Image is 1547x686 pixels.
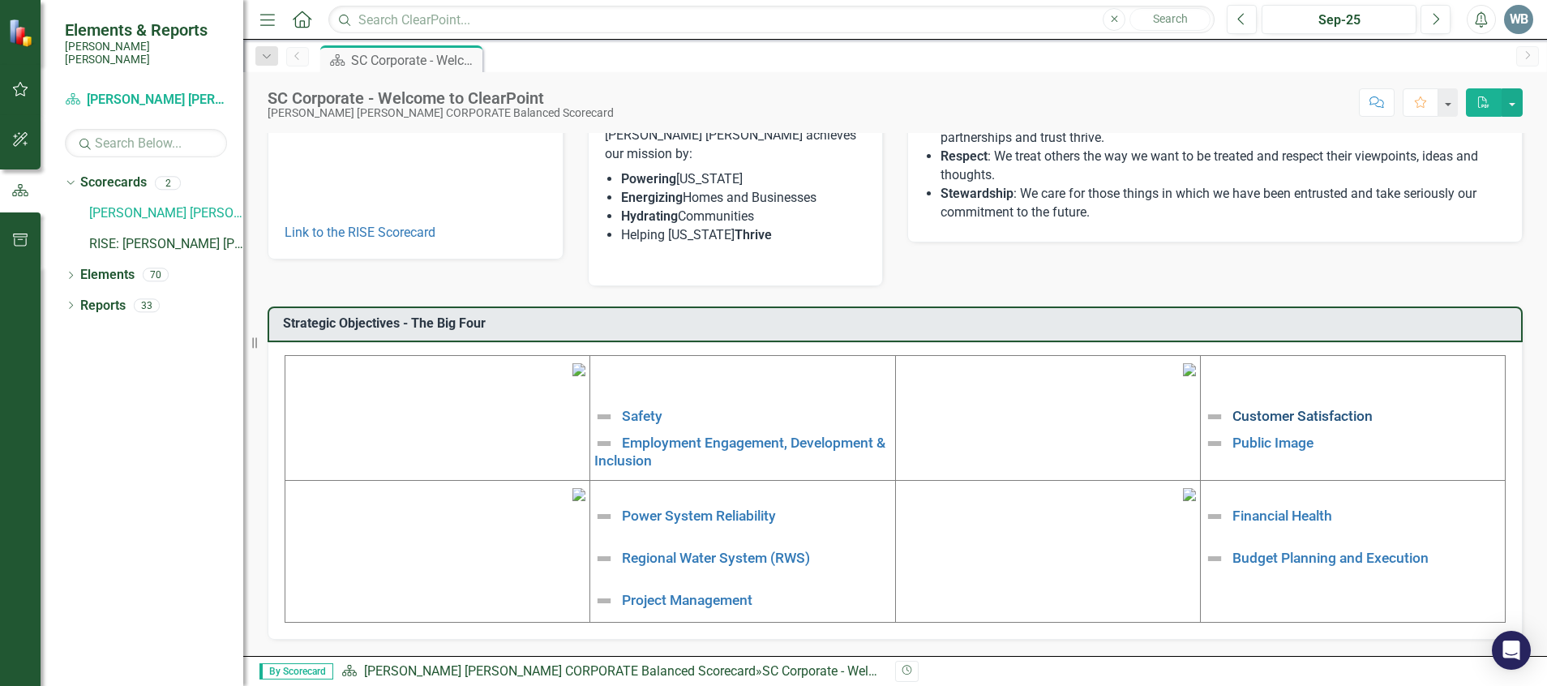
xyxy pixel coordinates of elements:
a: [PERSON_NAME] [PERSON_NAME] CORPORATE Balanced Scorecard [65,91,227,109]
a: Public Image [1232,434,1313,450]
a: Reports [80,297,126,315]
small: [PERSON_NAME] [PERSON_NAME] [65,40,227,66]
a: Elements [80,266,135,285]
li: : We care for those things in which we have been entrusted and take seriously our commitment to t... [941,185,1506,222]
div: 33 [134,298,160,312]
a: Customer Satisfaction [1232,408,1373,424]
input: Search ClearPoint... [328,6,1215,34]
div: SC Corporate - Welcome to ClearPoint [762,663,977,679]
img: mceclip1%20v4.png [572,363,585,376]
a: Employment Engagement, Development & Inclusion [594,434,885,468]
a: Scorecards [80,174,147,192]
a: [PERSON_NAME] [PERSON_NAME] CORPORATE Balanced Scorecard [89,204,243,223]
a: Regional Water System (RWS) [622,550,810,566]
img: Not Defined [1205,407,1224,427]
span: Search [1153,12,1188,25]
h3: Strategic Objectives - The Big Four [283,316,1513,331]
a: Financial Health [1232,508,1332,524]
button: Sep-25 [1262,5,1416,34]
div: Sep-25 [1267,11,1411,30]
img: Not Defined [594,407,614,427]
span: By Scorecard [259,663,333,680]
div: » [341,662,883,681]
li: [US_STATE] [621,170,867,189]
strong: Respect [941,148,988,164]
strong: Thrive [735,227,772,242]
p: [PERSON_NAME] [PERSON_NAME] achieves our mission by: [605,123,867,167]
a: Safety [622,408,662,424]
div: SC Corporate - Welcome to ClearPoint [268,89,614,107]
img: Not Defined [1205,507,1224,526]
a: Budget Planning and Execution [1232,550,1429,566]
img: ClearPoint Strategy [8,19,36,47]
strong: Energizing [621,190,683,205]
span: Elements & Reports [65,20,227,40]
div: 2 [155,176,181,190]
li: : We treat others the way we want to be treated and respect their viewpoints, ideas and thoughts. [941,148,1506,185]
img: mceclip2%20v3.png [1183,363,1196,376]
a: [PERSON_NAME] [PERSON_NAME] CORPORATE Balanced Scorecard [364,663,756,679]
a: RISE: [PERSON_NAME] [PERSON_NAME] Recognizing Innovation, Safety and Excellence [89,235,243,254]
img: mceclip3%20v3.png [572,488,585,501]
div: Open Intercom Messenger [1492,631,1531,670]
div: [PERSON_NAME] [PERSON_NAME] CORPORATE Balanced Scorecard [268,107,614,119]
a: Project Management [622,592,752,608]
img: Not Defined [1205,434,1224,453]
strong: Powering [621,171,676,187]
img: Not Defined [594,507,614,526]
input: Search Below... [65,129,227,157]
div: 70 [143,268,169,282]
li: Homes and Businesses [621,189,867,208]
li: Communities [621,208,867,226]
a: Power System Reliability [622,508,776,524]
img: Not Defined [594,549,614,568]
strong: Stewardship [941,186,1013,201]
button: WB [1504,5,1533,34]
img: Not Defined [594,434,614,453]
img: Not Defined [1205,549,1224,568]
button: Search [1129,8,1211,31]
strong: Hydrating [621,208,678,224]
img: Not Defined [594,591,614,611]
div: SC Corporate - Welcome to ClearPoint [351,50,478,71]
img: mceclip4.png [1183,488,1196,501]
a: Link to the RISE Scorecard [285,225,435,240]
li: Helping [US_STATE] [621,226,867,245]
